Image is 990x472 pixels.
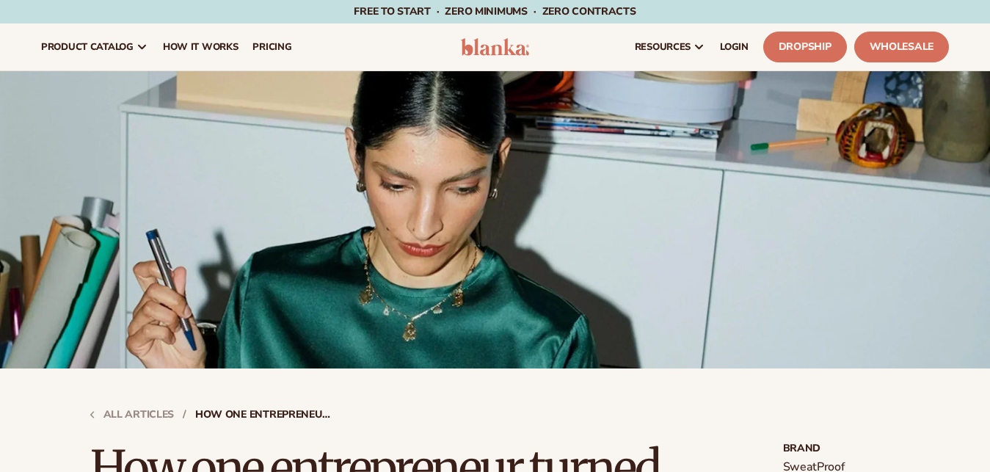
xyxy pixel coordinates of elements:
[627,23,713,70] a: resources
[635,41,691,53] span: resources
[854,32,949,62] a: Wholesale
[252,41,291,53] span: pricing
[720,41,749,53] span: LOGIN
[783,443,900,454] strong: Brand
[763,32,847,62] a: Dropship
[34,23,156,70] a: product catalog
[90,410,175,420] a: All articles
[354,4,636,18] span: Free to start · ZERO minimums · ZERO contracts
[156,23,246,70] a: How It Works
[163,41,239,53] span: How It Works
[195,410,335,420] strong: How one entrepreneur turned sweat-proof beauty into big business
[183,410,186,420] strong: /
[461,38,530,56] img: logo
[41,41,134,53] span: product catalog
[245,23,299,70] a: pricing
[713,23,756,70] a: LOGIN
